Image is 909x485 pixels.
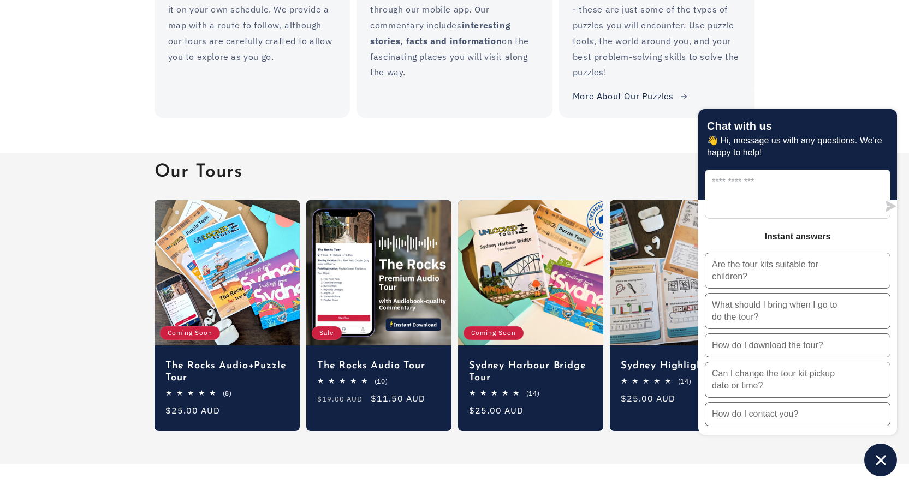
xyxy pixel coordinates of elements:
[469,360,592,384] a: Sydney Harbour Bridge Tour
[695,109,900,476] inbox-online-store-chat: Shopify online store chat
[317,360,441,372] a: The Rocks Audio Tour
[621,360,744,372] a: Sydney Highlights Tour
[155,161,755,184] h2: Our Tours
[155,200,755,431] ul: Slider
[573,88,689,104] a: More About Our Puzzles
[165,360,289,384] a: The Rocks Audio+Puzzle Tour
[370,20,510,46] strong: interesting stories, facts and information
